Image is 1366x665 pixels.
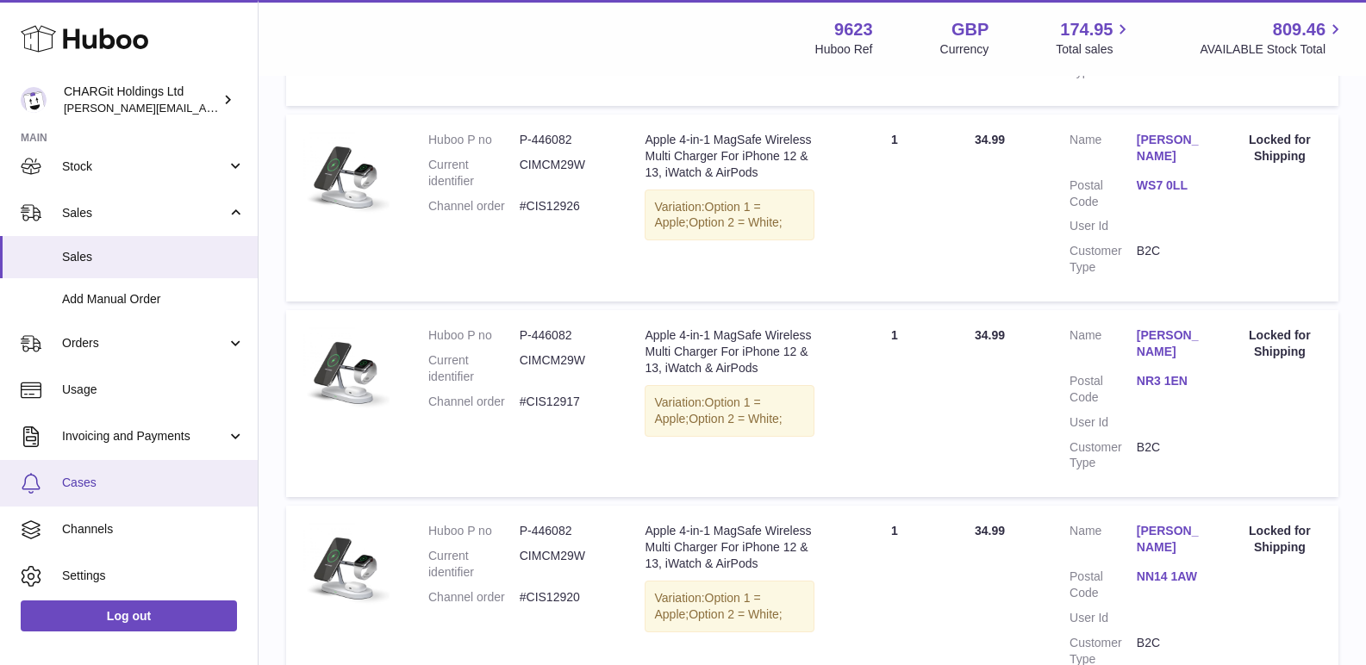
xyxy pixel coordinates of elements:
[62,335,227,351] span: Orders
[654,200,760,230] span: Option 1 = Apple;
[428,589,520,606] dt: Channel order
[1238,523,1321,556] div: Locked for Shipping
[645,190,814,241] div: Variation:
[1070,439,1137,472] dt: Customer Type
[62,568,245,584] span: Settings
[1070,177,1137,210] dt: Postal Code
[832,310,957,497] td: 1
[1137,523,1204,556] a: [PERSON_NAME]
[520,394,611,410] dd: #CIS12917
[1070,610,1137,626] dt: User Id
[428,198,520,214] dt: Channel order
[1056,18,1132,58] a: 174.95 Total sales
[1070,327,1137,364] dt: Name
[21,87,47,113] img: francesca@chargit.co.uk
[428,352,520,385] dt: Current identifier
[645,132,814,181] div: Apple 4-in-1 MagSafe Wireless Multi Charger For iPhone 12 & 13, iWatch & AirPods
[951,18,989,41] strong: GBP
[520,589,611,606] dd: #CIS12920
[428,523,520,539] dt: Huboo P no
[520,327,611,344] dd: P-446082
[645,327,814,376] div: Apple 4-in-1 MagSafe Wireless Multi Charger For iPhone 12 & 13, iWatch & AirPods
[520,523,611,539] dd: P-446082
[428,394,520,410] dt: Channel order
[64,101,346,115] span: [PERSON_NAME][EMAIL_ADDRESS][DOMAIN_NAME]
[1137,439,1204,472] dd: B2C
[975,133,1005,146] span: 34.99
[1137,177,1204,194] a: WS7 0LL
[832,115,957,301] td: 1
[1137,243,1204,276] dd: B2C
[428,327,520,344] dt: Huboo P no
[62,428,227,444] span: Invoicing and Payments
[21,600,237,631] a: Log out
[1056,41,1132,58] span: Total sales
[1070,243,1137,276] dt: Customer Type
[62,158,227,175] span: Stock
[1137,327,1204,360] a: [PERSON_NAME]
[975,328,1005,342] span: 34.99
[303,132,390,218] img: 96231656945536.JPG
[1060,18,1113,41] span: 174.95
[654,591,760,621] span: Option 1 = Apple;
[1200,18,1345,58] a: 809.46 AVAILABLE Stock Total
[428,132,520,148] dt: Huboo P no
[62,475,245,491] span: Cases
[1238,327,1321,360] div: Locked for Shipping
[62,205,227,221] span: Sales
[303,327,390,413] img: 96231656945536.JPG
[62,249,245,265] span: Sales
[689,215,783,229] span: Option 2 = White;
[940,41,989,58] div: Currency
[689,412,783,426] span: Option 2 = White;
[1137,569,1204,585] a: NN14 1AW
[1070,218,1137,234] dt: User Id
[1137,132,1204,165] a: [PERSON_NAME]
[303,523,390,609] img: 96231656945536.JPG
[1070,373,1137,406] dt: Postal Code
[1137,373,1204,389] a: NR3 1EN
[1273,18,1325,41] span: 809.46
[428,157,520,190] dt: Current identifier
[1200,41,1345,58] span: AVAILABLE Stock Total
[1070,523,1137,560] dt: Name
[428,548,520,581] dt: Current identifier
[1070,569,1137,601] dt: Postal Code
[645,523,814,572] div: Apple 4-in-1 MagSafe Wireless Multi Charger For iPhone 12 & 13, iWatch & AirPods
[975,524,1005,538] span: 34.99
[62,291,245,308] span: Add Manual Order
[834,18,873,41] strong: 9623
[654,395,760,426] span: Option 1 = Apple;
[64,84,219,116] div: CHARGit Holdings Ltd
[1238,132,1321,165] div: Locked for Shipping
[520,132,611,148] dd: P-446082
[1070,414,1137,431] dt: User Id
[520,352,611,385] dd: CIMCM29W
[520,198,611,214] dd: #CIS12926
[1070,132,1137,169] dt: Name
[520,157,611,190] dd: CIMCM29W
[689,607,783,621] span: Option 2 = White;
[645,581,814,632] div: Variation:
[62,521,245,538] span: Channels
[520,548,611,581] dd: CIMCM29W
[645,385,814,437] div: Variation:
[62,382,245,398] span: Usage
[815,41,873,58] div: Huboo Ref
